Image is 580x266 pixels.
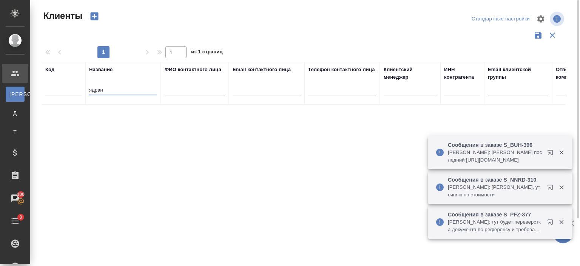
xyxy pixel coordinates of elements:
span: из 1 страниц [191,47,223,58]
div: ФИО контактного лица [165,66,221,73]
a: [PERSON_NAME] [6,87,25,102]
button: Сохранить фильтры [531,28,545,42]
span: Т [9,128,21,136]
a: 3 [2,212,28,230]
button: Открыть в новой вкладке [543,180,561,198]
button: Открыть в новой вкладке [543,215,561,233]
div: Телефон контактного лица [308,66,375,73]
a: Т [6,124,25,140]
span: [PERSON_NAME] [9,90,21,98]
p: Сообщения в заказе S_PFZ-377 [448,211,542,218]
a: 100 [2,189,28,208]
button: Закрыть [554,219,569,226]
span: Посмотреть информацию [550,12,566,26]
span: 100 [12,191,29,198]
div: Название [89,66,113,73]
div: Код [45,66,54,73]
button: Создать [85,10,103,23]
span: Клиенты [42,10,82,22]
button: Закрыть [554,184,569,191]
button: Закрыть [554,149,569,156]
span: Настроить таблицу [532,10,550,28]
button: Сбросить фильтры [545,28,560,42]
div: split button [470,13,532,25]
div: Клиентский менеджер [384,66,437,81]
div: Email клиентской группы [488,66,548,81]
div: Email контактного лица [233,66,291,73]
p: [PERSON_NAME]: [PERSON_NAME], уточняю по стоимости [448,184,542,199]
span: 3 [15,213,26,221]
p: [PERSON_NAME]: тут будет переверстка документа по референсу и требованиям клиента в 1 цвет, поэто... [448,218,542,233]
a: Д [6,106,25,121]
p: [PERSON_NAME]: [PERSON_NAME] последний [URL][DOMAIN_NAME] [448,149,542,164]
span: Д [9,109,21,117]
p: Сообщения в заказе S_BUH-396 [448,141,542,149]
div: ИНН контрагента [444,66,480,81]
button: Открыть в новой вкладке [543,145,561,163]
p: Сообщения в заказе S_NNRD-310 [448,176,542,184]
